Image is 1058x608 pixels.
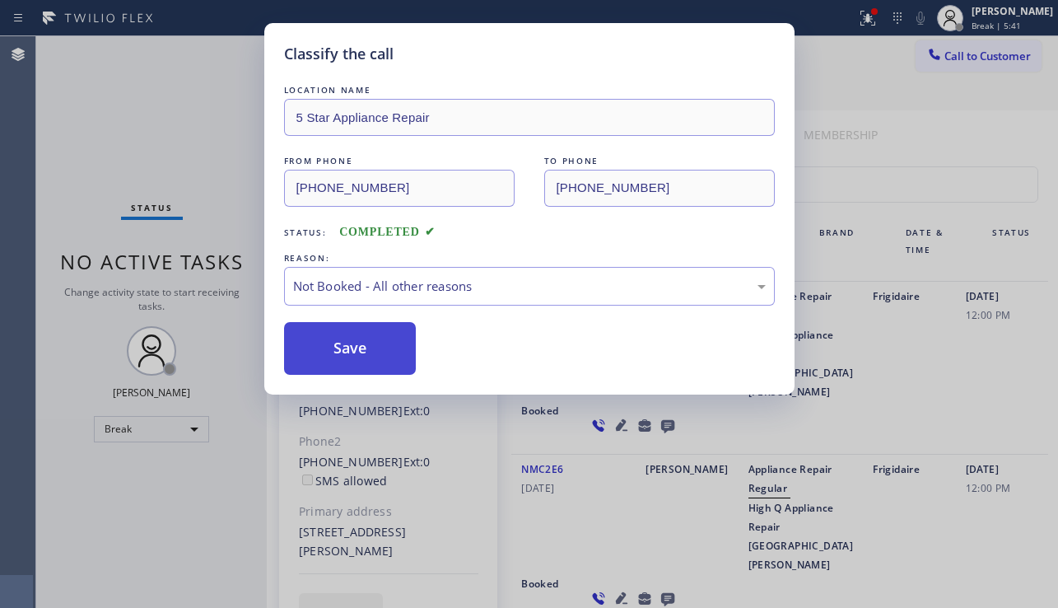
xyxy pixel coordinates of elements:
[284,152,515,170] div: FROM PHONE
[284,82,775,99] div: LOCATION NAME
[544,170,775,207] input: To phone
[284,322,417,375] button: Save
[544,152,775,170] div: TO PHONE
[284,170,515,207] input: From phone
[284,43,394,65] h5: Classify the call
[293,277,766,296] div: Not Booked - All other reasons
[339,226,435,238] span: COMPLETED
[284,227,327,238] span: Status:
[284,250,775,267] div: REASON:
